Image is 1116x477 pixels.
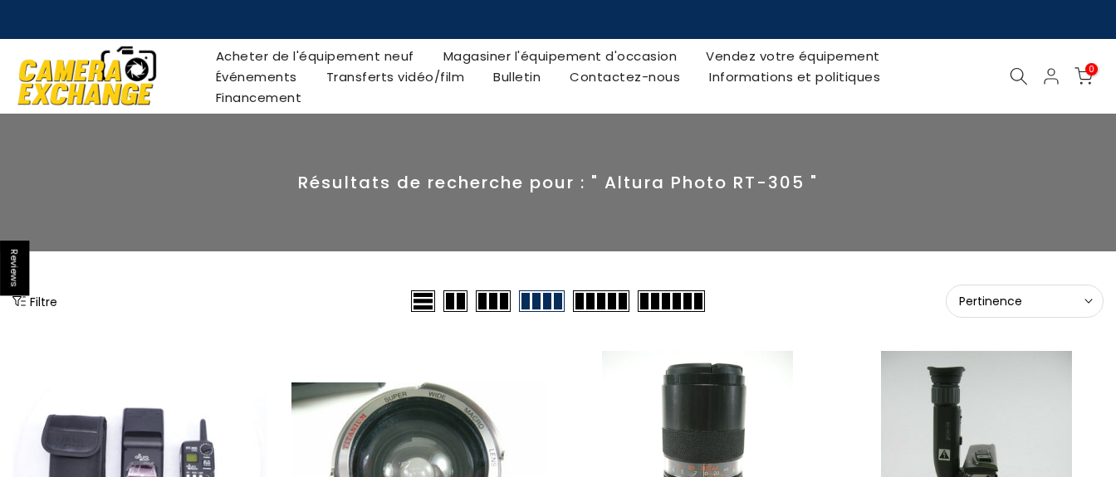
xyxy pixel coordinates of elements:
a: Transferts vidéo/film [311,66,479,87]
button: Show filters [12,293,57,309]
a: Vendez votre équipement [692,46,895,66]
p: Résultats de recherche pour : " Altura Photo RT-305 " [12,172,1104,193]
a: Acheter de l'équipement neuf [201,46,428,66]
span: Pertinence [959,294,1090,309]
a: 0 [1074,67,1093,85]
span: 0 [1085,63,1098,75]
a: Contactez-nous [556,66,695,87]
a: Informations et politiques [695,66,895,87]
a: Bulletin [479,66,556,87]
button: Pertinence [946,285,1104,318]
a: Magasiner l'équipement d'occasion [428,46,692,66]
a: Événements [201,66,311,87]
a: Financement [201,87,316,108]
